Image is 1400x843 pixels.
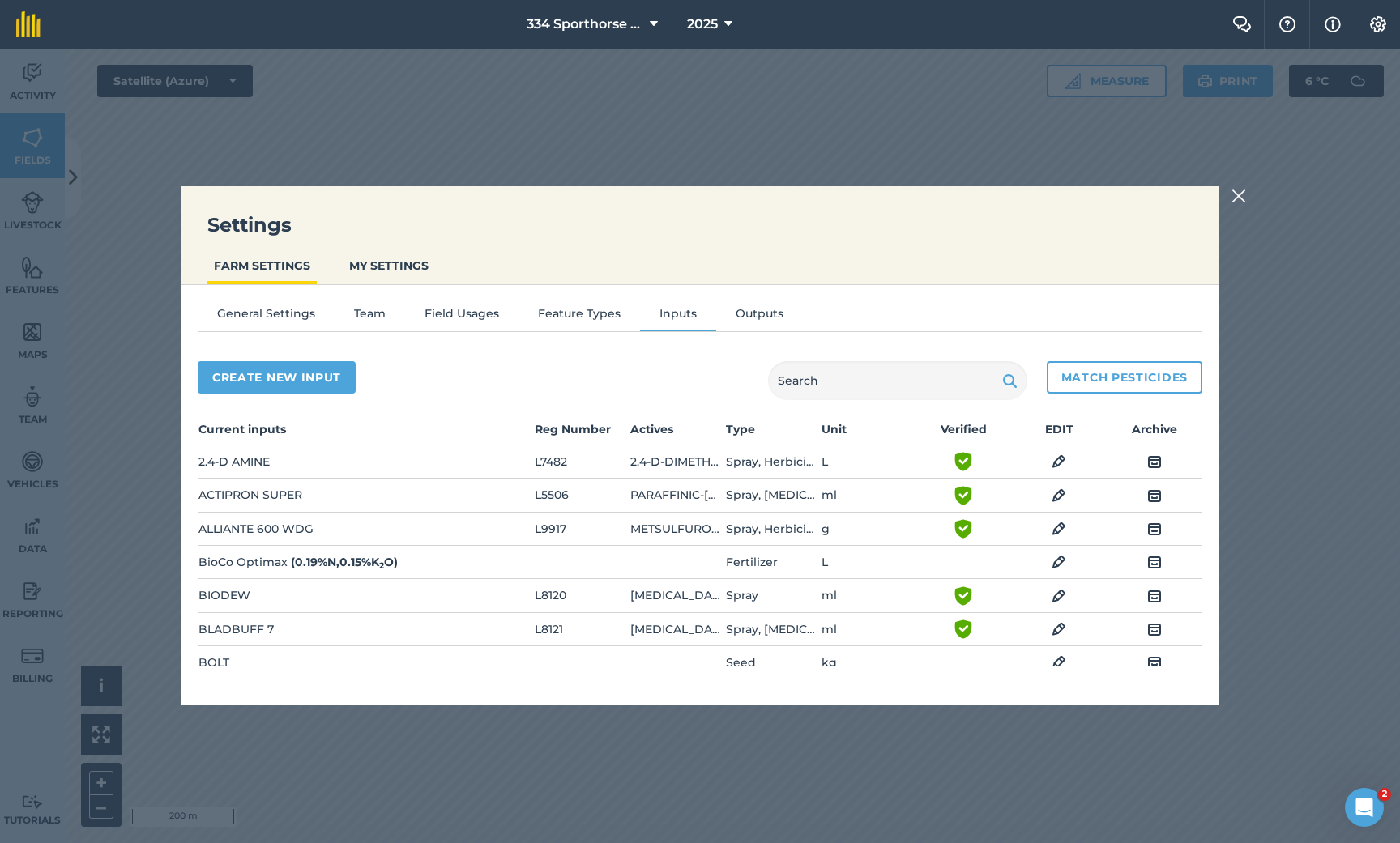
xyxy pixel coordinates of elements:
img: Two speech bubbles overlapping with the left bubble in the forefront [1232,16,1252,32]
img: svg+xml;base64,PHN2ZyB4bWxucz0iaHR0cDovL3d3dy53My5vcmcvMjAwMC9zdmciIHdpZHRoPSIxOSIgaGVpZ2h0PSIyNC... [1002,371,1018,390]
td: L9917 [534,512,630,545]
td: BOLT [198,645,532,679]
img: A question mark icon [1278,16,1297,32]
td: METSULFURON-M [630,512,725,545]
button: Feature Types [519,304,640,329]
th: Actives [630,419,725,445]
img: svg+xml;base64,PHN2ZyB4bWxucz0iaHR0cDovL3d3dy53My5vcmcvMjAwMC9zdmciIHdpZHRoPSIxNyIgaGVpZ2h0PSIxNy... [1325,15,1341,34]
sub: 2 [379,560,384,571]
td: PARAFFINIC-MINERAL-OIL(GENERIC) [630,479,725,512]
img: fieldmargin Logo [16,11,41,37]
img: svg+xml;base64,PHN2ZyB4bWxucz0iaHR0cDovL3d3dy53My5vcmcvMjAwMC9zdmciIHdpZHRoPSIxOCIgaGVpZ2h0PSIyNC... [1052,519,1066,539]
td: L [821,546,916,579]
th: EDIT [1011,419,1107,445]
img: svg+xml;base64,PHN2ZyB4bWxucz0iaHR0cDovL3d3dy53My5vcmcvMjAwMC9zdmciIHdpZHRoPSIxOCIgaGVpZ2h0PSIyNC... [1147,653,1162,672]
img: svg+xml;base64,PHN2ZyB4bWxucz0iaHR0cDovL3d3dy53My5vcmcvMjAwMC9zdmciIHdpZHRoPSIxOCIgaGVpZ2h0PSIyNC... [1052,452,1066,471]
button: General Settings [198,304,335,329]
td: g [821,512,916,545]
strong: ( 0.19 % N , 0.15 % K O ) [291,555,398,569]
img: svg+xml;base64,PHN2ZyB4bWxucz0iaHR0cDovL3d3dy53My5vcmcvMjAwMC9zdmciIHdpZHRoPSIxOCIgaGVpZ2h0PSIyNC... [1052,653,1066,672]
td: Spray, Adjuvant [725,479,821,512]
button: Match pesticides [1047,361,1202,394]
button: Team [335,304,405,329]
th: Current inputs [198,419,532,445]
td: L8121 [534,612,630,645]
button: Outputs [716,304,803,329]
span: 334 Sporthorse Stud [527,15,643,34]
td: L8120 [534,579,630,612]
td: BioCo Optimax [198,546,532,579]
td: ml [821,579,916,612]
th: Verified [916,419,1012,445]
td: 2.4-D-DIMETHYLAMINE-SALT [630,445,725,479]
td: Spray, Herbicide [725,445,821,479]
input: Search [768,361,1027,400]
td: BIODEW [198,579,532,612]
th: Type [725,419,821,445]
td: L5506 [534,479,630,512]
td: ADJUVANT-ALL-TYPES [630,612,725,645]
button: FARM SETTINGS [207,250,317,281]
img: svg+xml;base64,PHN2ZyB4bWxucz0iaHR0cDovL3d3dy53My5vcmcvMjAwMC9zdmciIHdpZHRoPSIxOCIgaGVpZ2h0PSIyNC... [1147,619,1162,639]
img: svg+xml;base64,PHN2ZyB4bWxucz0iaHR0cDovL3d3dy53My5vcmcvMjAwMC9zdmciIHdpZHRoPSIxOCIgaGVpZ2h0PSIyNC... [1052,586,1066,606]
td: Spray [725,579,821,612]
img: svg+xml;base64,PHN2ZyB4bWxucz0iaHR0cDovL3d3dy53My5vcmcvMjAwMC9zdmciIHdpZHRoPSIxOCIgaGVpZ2h0PSIyNC... [1147,586,1162,606]
td: L7482 [534,445,630,479]
span: 2 [1378,788,1391,801]
h3: Settings [181,212,1219,238]
img: A cog icon [1368,16,1388,32]
img: svg+xml;base64,PHN2ZyB4bWxucz0iaHR0cDovL3d3dy53My5vcmcvMjAwMC9zdmciIHdpZHRoPSIxOCIgaGVpZ2h0PSIyNC... [1147,486,1162,505]
td: ALLIANTE 600 WDG [198,512,532,545]
td: Fertilizer [725,546,821,579]
th: Archive [1107,419,1202,445]
img: svg+xml;base64,PHN2ZyB4bWxucz0iaHR0cDovL3d3dy53My5vcmcvMjAwMC9zdmciIHdpZHRoPSIyMiIgaGVpZ2h0PSIzMC... [1231,186,1246,206]
td: SORBITOL-POLYETOXYLAT-OLEAT [630,579,725,612]
td: Spray, Adjuvant [725,612,821,645]
iframe: Intercom live chat [1345,788,1384,827]
img: svg+xml;base64,PHN2ZyB4bWxucz0iaHR0cDovL3d3dy53My5vcmcvMjAwMC9zdmciIHdpZHRoPSIxOCIgaGVpZ2h0PSIyNC... [1052,486,1066,505]
td: BLADBUFF 7 [198,612,532,645]
button: Field Usages [405,304,519,329]
td: Seed [725,645,821,679]
img: svg+xml;base64,PHN2ZyB4bWxucz0iaHR0cDovL3d3dy53My5vcmcvMjAwMC9zdmciIHdpZHRoPSIxOCIgaGVpZ2h0PSIyNC... [1147,519,1162,539]
td: ml [821,612,916,645]
button: Inputs [640,304,716,329]
button: MY SETTINGS [343,250,435,281]
img: svg+xml;base64,PHN2ZyB4bWxucz0iaHR0cDovL3d3dy53My5vcmcvMjAwMC9zdmciIHdpZHRoPSIxOCIgaGVpZ2h0PSIyNC... [1052,552,1066,572]
td: ml [821,479,916,512]
img: svg+xml;base64,PHN2ZyB4bWxucz0iaHR0cDovL3d3dy53My5vcmcvMjAwMC9zdmciIHdpZHRoPSIxOCIgaGVpZ2h0PSIyNC... [1147,552,1162,572]
span: 2025 [687,15,718,34]
td: 2.4-D AMINE [198,445,532,479]
th: Unit [821,419,916,445]
td: ACTIPRON SUPER [198,479,532,512]
th: Reg Number [534,419,630,445]
img: svg+xml;base64,PHN2ZyB4bWxucz0iaHR0cDovL3d3dy53My5vcmcvMjAwMC9zdmciIHdpZHRoPSIxOCIgaGVpZ2h0PSIyNC... [1147,452,1162,471]
button: Create new input [198,361,356,394]
td: L [821,445,916,479]
td: kg [821,645,916,679]
img: svg+xml;base64,PHN2ZyB4bWxucz0iaHR0cDovL3d3dy53My5vcmcvMjAwMC9zdmciIHdpZHRoPSIxOCIgaGVpZ2h0PSIyNC... [1052,619,1066,639]
td: Spray, Herbicide [725,512,821,545]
